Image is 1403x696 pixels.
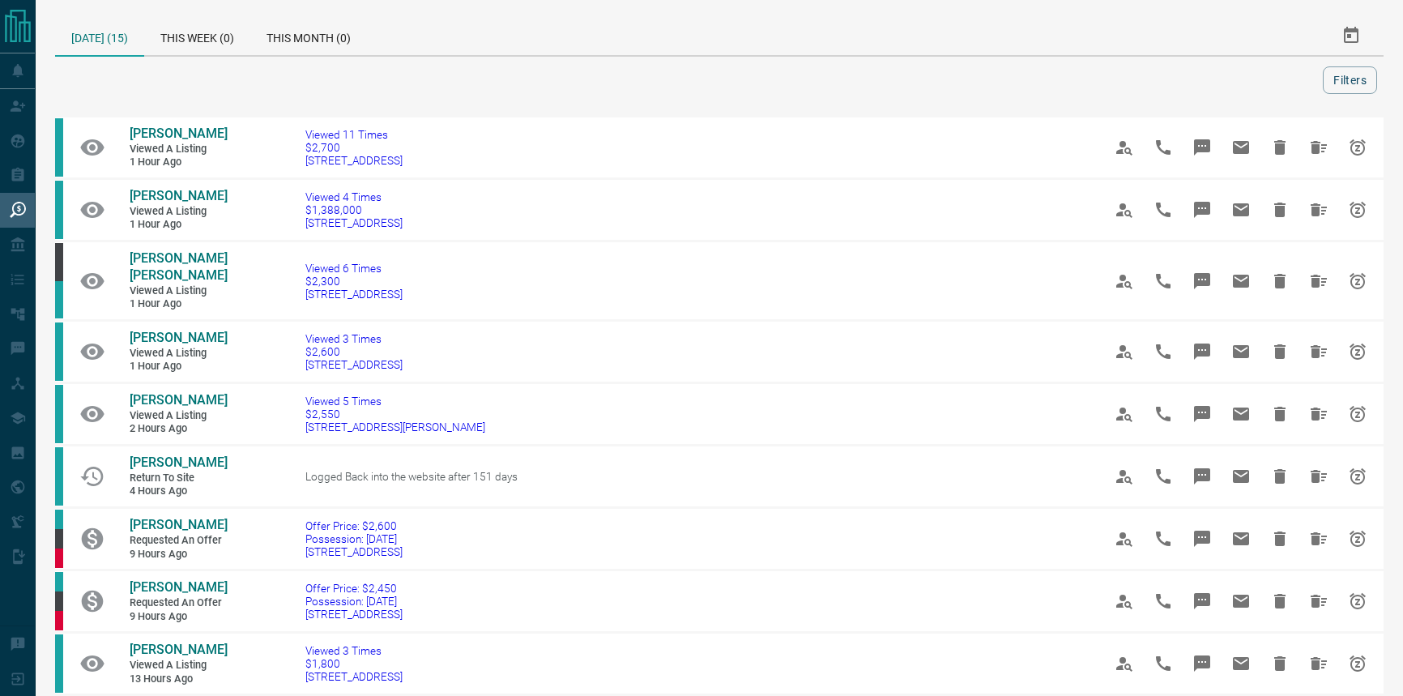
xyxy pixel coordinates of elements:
[55,16,144,57] div: [DATE] (15)
[1144,190,1183,229] span: Call
[130,297,227,311] span: 1 hour ago
[305,582,403,621] a: Offer Price: $2,450Possession: [DATE][STREET_ADDRESS]
[250,16,367,55] div: This Month (0)
[1299,582,1338,621] span: Hide All from Makaela Snelgrove
[1222,332,1260,371] span: Email
[1299,190,1338,229] span: Hide All from Rasha Safi
[1105,332,1144,371] span: View Profile
[130,472,227,485] span: Return to Site
[305,608,403,621] span: [STREET_ADDRESS]
[305,644,403,657] span: Viewed 3 Times
[1260,519,1299,558] span: Hide
[305,262,403,275] span: Viewed 6 Times
[1299,644,1338,683] span: Hide All from Renata H
[130,642,227,659] a: [PERSON_NAME]
[305,395,485,408] span: Viewed 5 Times
[305,470,518,483] span: Logged Back into the website after 151 days
[1183,262,1222,301] span: Message
[130,330,228,345] span: [PERSON_NAME]
[1260,644,1299,683] span: Hide
[1222,644,1260,683] span: Email
[130,330,227,347] a: [PERSON_NAME]
[1183,519,1222,558] span: Message
[130,610,227,624] span: 9 hours ago
[1183,128,1222,167] span: Message
[305,670,403,683] span: [STREET_ADDRESS]
[305,358,403,371] span: [STREET_ADDRESS]
[130,392,228,408] span: [PERSON_NAME]
[1144,332,1183,371] span: Call
[305,216,403,229] span: [STREET_ADDRESS]
[130,126,227,143] a: [PERSON_NAME]
[55,634,63,693] div: condos.ca
[1105,395,1144,433] span: View Profile
[1299,395,1338,433] span: Hide All from Mariam Moner
[130,659,227,673] span: Viewed a Listing
[130,360,227,374] span: 1 hour ago
[305,288,403,301] span: [STREET_ADDRESS]
[1338,395,1377,433] span: Snooze
[144,16,250,55] div: This Week (0)
[1260,332,1299,371] span: Hide
[130,517,227,534] a: [PERSON_NAME]
[1299,457,1338,496] span: Hide All from Marinette Legaspi
[1144,128,1183,167] span: Call
[1222,582,1260,621] span: Email
[130,218,227,232] span: 1 hour ago
[55,243,63,280] div: mrloft.ca
[130,596,227,610] span: Requested an Offer
[305,595,403,608] span: Possession: [DATE]
[55,447,63,506] div: condos.ca
[130,392,227,409] a: [PERSON_NAME]
[55,118,63,177] div: condos.ca
[1299,519,1338,558] span: Hide All from Makaela Snelgrove
[55,549,63,568] div: property.ca
[130,188,228,203] span: [PERSON_NAME]
[305,262,403,301] a: Viewed 6 Times$2,300[STREET_ADDRESS]
[1105,644,1144,683] span: View Profile
[1222,395,1260,433] span: Email
[1144,262,1183,301] span: Call
[1222,128,1260,167] span: Email
[1338,519,1377,558] span: Snooze
[1332,16,1371,55] button: Select Date Range
[305,190,403,203] span: Viewed 4 Times
[1338,332,1377,371] span: Snooze
[1338,262,1377,301] span: Snooze
[305,203,403,216] span: $1,388,000
[1260,457,1299,496] span: Hide
[1222,262,1260,301] span: Email
[1105,128,1144,167] span: View Profile
[1144,519,1183,558] span: Call
[55,572,63,591] div: condos.ca
[1260,128,1299,167] span: Hide
[55,385,63,443] div: condos.ca
[305,657,403,670] span: $1,800
[1260,395,1299,433] span: Hide
[55,281,63,318] div: condos.ca
[1183,457,1222,496] span: Message
[1183,582,1222,621] span: Message
[305,582,403,595] span: Offer Price: $2,450
[130,156,227,169] span: 1 hour ago
[1144,395,1183,433] span: Call
[1338,457,1377,496] span: Snooze
[305,154,403,167] span: [STREET_ADDRESS]
[305,275,403,288] span: $2,300
[1105,457,1144,496] span: View Profile
[1105,190,1144,229] span: View Profile
[305,519,403,558] a: Offer Price: $2,600Possession: [DATE][STREET_ADDRESS]
[130,455,228,470] span: [PERSON_NAME]
[1323,66,1377,94] button: Filters
[305,532,403,545] span: Possession: [DATE]
[1183,332,1222,371] span: Message
[55,510,63,529] div: condos.ca
[1222,457,1260,496] span: Email
[1299,262,1338,301] span: Hide All from Roland Luigi Cruz
[130,642,228,657] span: [PERSON_NAME]
[1144,457,1183,496] span: Call
[55,591,63,611] div: mrloft.ca
[305,332,403,345] span: Viewed 3 Times
[1222,519,1260,558] span: Email
[130,250,227,284] a: [PERSON_NAME] [PERSON_NAME]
